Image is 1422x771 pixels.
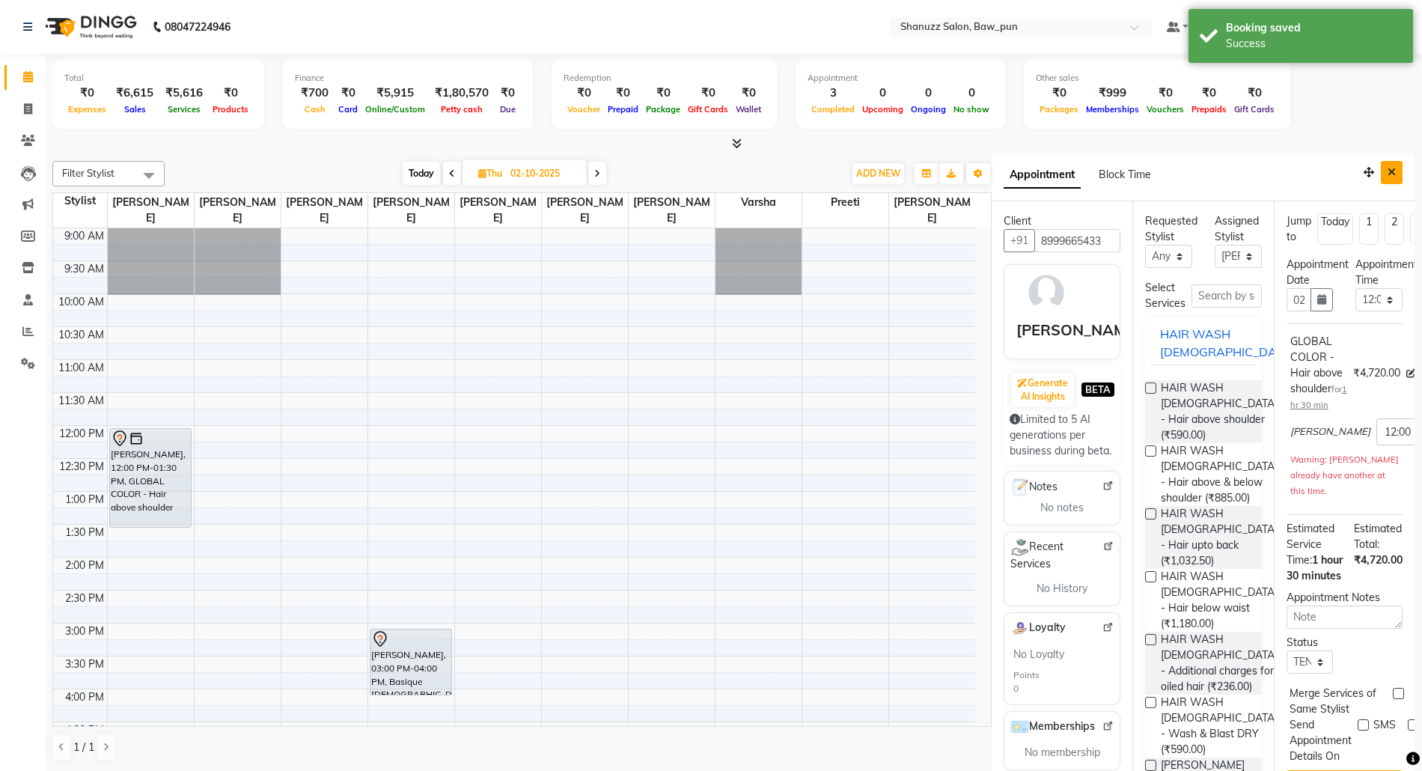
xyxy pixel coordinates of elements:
[1406,369,1415,378] i: Edit price
[474,168,506,179] span: Thu
[496,104,519,115] span: Due
[56,459,107,475] div: 12:30 PM
[62,689,107,705] div: 4:00 PM
[604,85,642,102] div: ₹0
[110,429,191,527] div: [PERSON_NAME], 12:00 PM-01:30 PM, GLOBAL COLOR - Hair above shoulder
[1082,104,1143,115] span: Memberships
[802,193,888,212] span: Preeti
[1215,213,1262,245] div: Assigned Stylist
[301,104,329,115] span: Cash
[495,85,521,102] div: ₹0
[1151,320,1255,365] button: HAIR WASH [DEMOGRAPHIC_DATA]
[808,85,858,102] div: 3
[62,722,107,738] div: 4:30 PM
[62,492,107,508] div: 1:00 PM
[1290,424,1370,439] span: [PERSON_NAME]
[808,104,858,115] span: Completed
[55,294,107,310] div: 10:00 AM
[1230,85,1278,102] div: ₹0
[1373,717,1396,764] span: SMS
[684,104,732,115] span: Gift Cards
[1036,85,1082,102] div: ₹0
[110,85,159,102] div: ₹6,615
[1099,168,1151,181] span: Block Time
[907,104,950,115] span: Ongoing
[1013,668,1040,682] div: Points
[732,85,765,102] div: ₹0
[1004,162,1081,189] span: Appointment
[1287,635,1334,650] div: Status
[38,6,141,48] img: logo
[361,85,429,102] div: ₹5,915
[858,85,907,102] div: 0
[1287,553,1343,582] span: 1 hour 30 minutes
[642,104,684,115] span: Package
[1290,334,1347,412] div: GLOBAL COLOR - Hair above shoulder
[564,85,604,102] div: ₹0
[62,558,107,573] div: 2:00 PM
[62,167,115,179] span: Filter Stylist
[1143,104,1188,115] span: Vouchers
[62,656,107,672] div: 3:30 PM
[1010,412,1114,459] div: Limited to 5 AI generations per business during beta.
[1025,745,1100,761] span: No membership
[629,193,715,228] span: [PERSON_NAME]
[858,104,907,115] span: Upcoming
[1290,686,1387,717] span: Merge Services of Same Stylist
[295,85,335,102] div: ₹700
[164,104,204,115] span: Services
[64,85,110,102] div: ₹0
[64,72,252,85] div: Total
[852,163,904,184] button: ADD NEW
[455,193,541,228] span: [PERSON_NAME]
[1145,213,1192,245] div: Requested Stylist
[437,104,486,115] span: Petty cash
[335,85,361,102] div: ₹0
[1226,20,1402,36] div: Booking saved
[808,72,993,85] div: Appointment
[1010,538,1103,572] span: Recent Services
[1321,214,1349,230] div: Today
[62,591,107,606] div: 2:30 PM
[368,193,454,228] span: [PERSON_NAME]
[1287,590,1403,606] div: Appointment Notes
[1013,647,1064,662] span: No Loyalty
[64,104,110,115] span: Expenses
[1143,85,1188,102] div: ₹0
[1010,478,1058,497] span: Notes
[1161,380,1278,443] span: HAIR WASH [DEMOGRAPHIC_DATA] - Hair above shoulder (₹590.00)
[564,104,604,115] span: Voucher
[1287,522,1334,567] span: Estimated Service Time:
[506,162,581,185] input: 2025-10-02
[1161,632,1278,695] span: HAIR WASH [DEMOGRAPHIC_DATA] - Additional charges for oiled hair (₹236.00)
[281,193,367,228] span: [PERSON_NAME]
[1381,161,1403,184] button: Close
[55,327,107,343] div: 10:30 AM
[370,630,451,695] div: [PERSON_NAME], 03:00 PM-04:00 PM, Basique [DEMOGRAPHIC_DATA] Haircut - By Senior Stylist
[604,104,642,115] span: Prepaid
[1036,104,1082,115] span: Packages
[907,85,950,102] div: 0
[1287,257,1334,288] div: Appointment Date
[1082,85,1143,102] div: ₹999
[1016,319,1141,341] div: [PERSON_NAME]
[715,193,802,212] span: Varsha
[950,104,993,115] span: No show
[295,72,521,85] div: Finance
[62,525,107,540] div: 1:30 PM
[1385,213,1404,245] li: 2
[1287,288,1312,311] input: yyyy-mm-dd
[1230,104,1278,115] span: Gift Cards
[889,193,976,228] span: [PERSON_NAME]
[1226,36,1402,52] div: Success
[209,104,252,115] span: Products
[335,104,361,115] span: Card
[403,162,440,185] span: Today
[1359,213,1379,245] li: 1
[1011,373,1074,407] button: Generate AI Insights
[1191,284,1262,308] input: Search by service name
[1004,213,1120,229] div: Client
[1188,85,1230,102] div: ₹0
[732,104,765,115] span: Wallet
[56,426,107,442] div: 12:00 PM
